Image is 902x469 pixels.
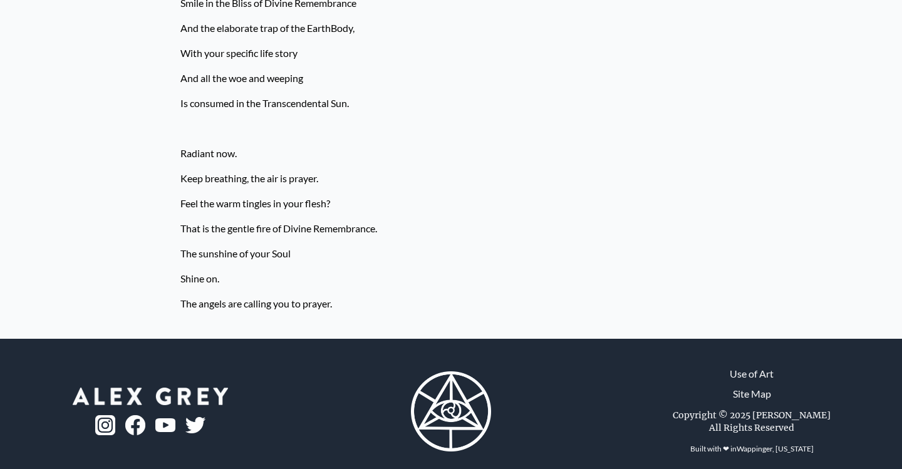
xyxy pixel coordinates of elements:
p: Feel the warm tingles in your flesh? [180,191,722,216]
p: Radiant now. [180,141,722,166]
p: Keep breathing, the air is prayer. [180,166,722,191]
img: youtube-logo.png [155,418,175,433]
p: And all the woe and weeping [180,66,722,91]
img: ig-logo.png [95,415,115,435]
a: Use of Art [730,366,774,381]
div: Built with ❤ in [685,439,819,459]
div: Copyright © 2025 [PERSON_NAME] [673,409,831,421]
p: The sunshine of your Soul [180,241,722,266]
p: Is consumed in the Transcendental Sun. [180,91,722,116]
a: Site Map [733,386,771,401]
p: With your specific life story [180,41,722,66]
div: All Rights Reserved [709,421,794,434]
a: Wappinger, [US_STATE] [737,444,814,453]
p: Shine on. [180,266,722,291]
img: twitter-logo.png [185,417,205,433]
p: That is the gentle fire of Divine Remembrance. [180,216,722,241]
img: fb-logo.png [125,415,145,435]
p: The angels are calling you to prayer. [180,291,722,316]
p: And the elaborate trap of the EarthBody, [180,16,722,41]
